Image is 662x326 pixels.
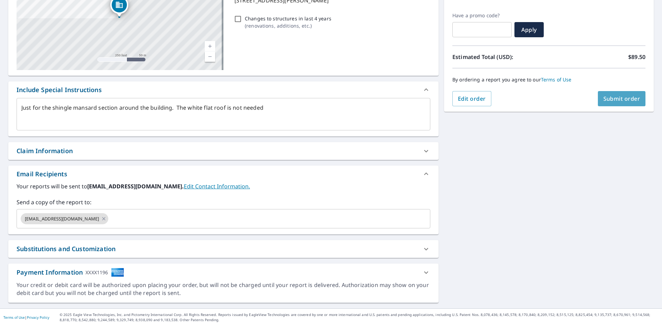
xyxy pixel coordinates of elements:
[452,12,512,19] label: Have a promo code?
[27,315,49,320] a: Privacy Policy
[21,216,103,222] span: [EMAIL_ADDRESS][DOMAIN_NAME]
[17,85,102,95] div: Include Special Instructions
[245,22,331,29] p: ( renovations, additions, etc. )
[17,244,116,254] div: Substitutions and Customization
[17,169,67,179] div: Email Recipients
[17,182,430,190] label: Your reports will be sent to
[17,268,124,277] div: Payment Information
[598,91,646,106] button: Submit order
[17,198,430,206] label: Send a copy of the report to:
[8,166,439,182] div: Email Recipients
[514,22,544,37] button: Apply
[86,268,108,277] div: XXXX1196
[452,77,645,83] p: By ordering a report you agree to our
[452,91,491,106] button: Edit order
[205,41,215,51] a: Current Level 17, Zoom In
[458,95,486,102] span: Edit order
[541,76,572,83] a: Terms of Use
[8,142,439,160] div: Claim Information
[87,182,184,190] b: [EMAIL_ADDRESS][DOMAIN_NAME].
[205,51,215,62] a: Current Level 17, Zoom Out
[21,213,108,224] div: [EMAIL_ADDRESS][DOMAIN_NAME]
[3,315,25,320] a: Terms of Use
[3,315,49,319] p: |
[8,240,439,258] div: Substitutions and Customization
[8,81,439,98] div: Include Special Instructions
[60,312,659,323] p: © 2025 Eagle View Technologies, Inc. and Pictometry International Corp. All Rights Reserved. Repo...
[452,53,549,61] p: Estimated Total (USD):
[245,15,331,22] p: Changes to structures in last 4 years
[520,26,538,33] span: Apply
[17,281,430,297] div: Your credit or debit card will be authorized upon placing your order, but will not be charged unt...
[603,95,640,102] span: Submit order
[17,146,73,156] div: Claim Information
[111,268,124,277] img: cardImage
[21,105,425,124] textarea: Just for the shingle mansard section around the building. The white flat roof is not needed
[628,53,645,61] p: $89.50
[8,264,439,281] div: Payment InformationXXXX1196cardImage
[184,182,250,190] a: EditContactInfo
